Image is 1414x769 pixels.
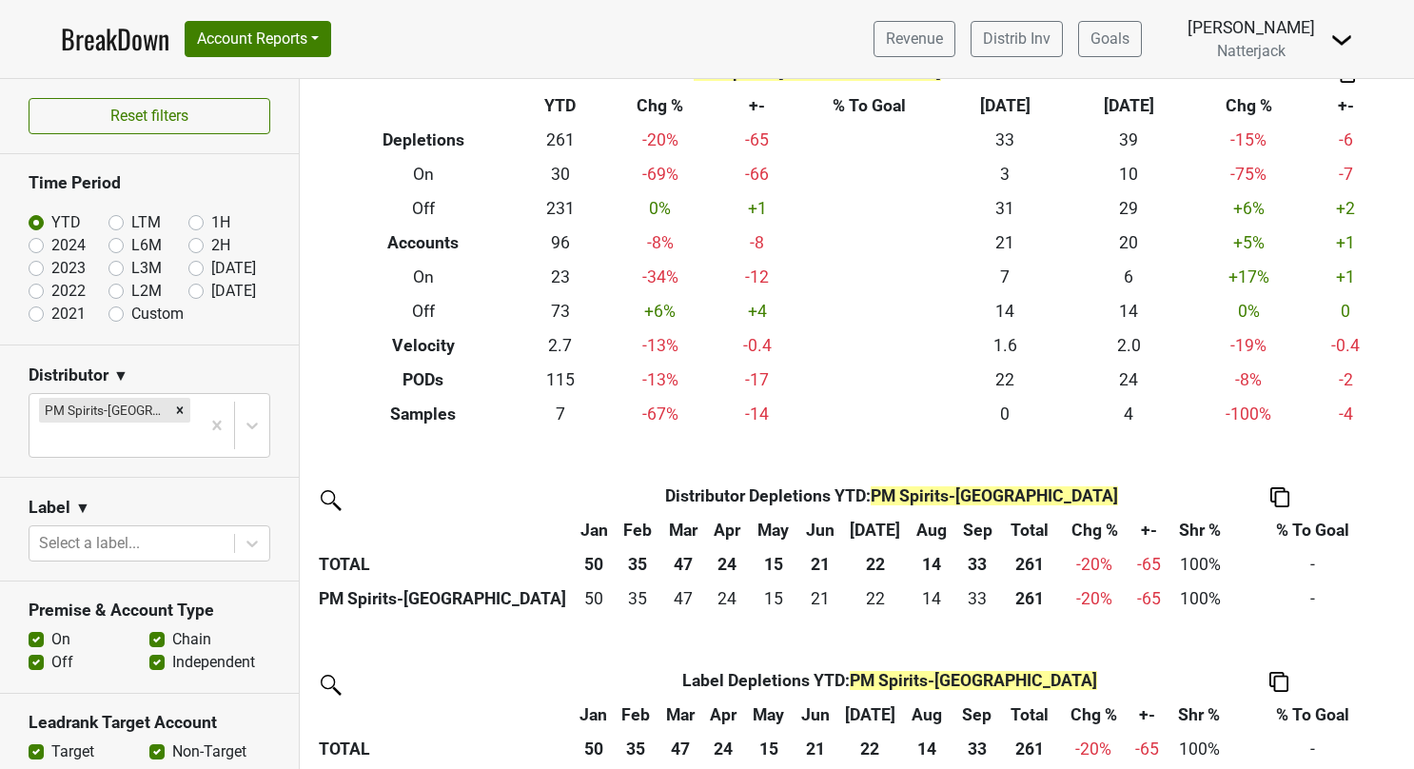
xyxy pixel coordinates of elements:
[329,261,519,295] th: On
[959,586,996,611] div: 33
[837,732,902,766] th: 22
[518,227,602,261] td: 96
[620,586,655,611] div: 35
[711,586,743,611] div: 24
[748,513,798,547] th: May: activate to sort column ascending
[51,211,81,234] label: YTD
[1190,158,1306,192] td: -75 %
[913,586,951,611] div: 14
[518,89,602,124] th: YTD
[329,124,519,158] th: Depletions
[718,328,796,363] td: -0.4
[908,582,954,616] td: 14.33
[1002,698,1058,732] th: Total: activate to sort column ascending
[329,363,519,397] th: PODs
[616,547,659,582] th: 35
[943,294,1067,328] td: 14
[1190,328,1306,363] td: -19 %
[1067,363,1190,397] td: 24
[131,303,184,325] label: Custom
[943,158,1067,192] td: 3
[1168,513,1233,547] th: Shr %: activate to sort column ascending
[1190,89,1306,124] th: Chg %
[718,363,796,397] td: -17
[753,586,794,611] div: 15
[577,586,611,611] div: 50
[659,547,706,582] th: 47
[837,698,902,732] th: Jul: activate to sort column ascending
[51,303,86,325] label: 2021
[718,261,796,295] td: -12
[796,89,943,124] th: % To Goal
[39,398,169,423] div: PM Spirits-[GEOGRAPHIC_DATA]
[518,397,602,431] td: 7
[131,234,162,257] label: L6M
[1190,397,1306,431] td: -100 %
[1168,582,1233,616] td: 100%
[718,294,796,328] td: +4
[843,513,908,547] th: Jul: activate to sort column ascending
[572,698,615,732] th: Jan: activate to sort column ascending
[1067,192,1190,227] td: 29
[1190,261,1306,295] td: +17 %
[602,124,718,158] td: -20 %
[943,363,1067,397] td: 22
[29,98,270,134] button: Reset filters
[602,192,718,227] td: 0 %
[798,513,843,547] th: Jun: activate to sort column ascending
[1067,294,1190,328] td: 14
[1306,89,1385,124] th: +-
[314,483,344,514] img: filter
[744,698,794,732] th: May: activate to sort column ascending
[616,513,659,547] th: Feb: activate to sort column ascending
[1269,672,1288,692] img: Copy to clipboard
[908,513,954,547] th: Aug: activate to sort column ascending
[1190,227,1306,261] td: +5 %
[1067,158,1190,192] td: 10
[707,582,749,616] td: 23.5
[659,513,706,547] th: Mar: activate to sort column ascending
[843,547,908,582] th: 22
[602,363,718,397] td: -13 %
[1306,158,1385,192] td: -7
[602,227,718,261] td: -8 %
[329,227,519,261] th: Accounts
[1188,15,1315,40] div: [PERSON_NAME]
[169,398,190,423] div: Remove PM Spirits-NY
[602,89,718,124] th: Chg %
[602,397,718,431] td: -67 %
[954,582,1000,616] td: 33.17
[602,261,718,295] td: -34 %
[29,173,270,193] h3: Time Period
[329,397,519,431] th: Samples
[943,328,1067,363] td: 1.6
[615,732,658,766] th: 35
[1233,698,1392,732] th: % To Goal: activate to sort column ascending
[1306,124,1385,158] td: -6
[602,328,718,363] td: -13 %
[1076,555,1112,574] span: -20%
[1005,586,1054,611] div: 261
[1166,732,1233,766] td: 100%
[211,257,256,280] label: [DATE]
[902,698,952,732] th: Aug: activate to sort column ascending
[850,671,1097,690] span: PM Spirits-[GEOGRAPHIC_DATA]
[658,698,703,732] th: Mar: activate to sort column ascending
[664,586,702,611] div: 47
[29,601,270,621] h3: Premise & Account Type
[798,582,843,616] td: 20.84
[952,732,1001,766] th: 33
[794,732,837,766] th: 21
[1166,698,1233,732] th: Shr %: activate to sort column ascending
[1067,227,1190,261] td: 20
[211,234,230,257] label: 2H
[1306,328,1385,363] td: -0.4
[131,280,162,303] label: L2M
[329,158,519,192] th: On
[572,732,615,766] th: 50
[718,89,796,124] th: +-
[943,397,1067,431] td: 0
[615,663,1166,698] th: Label Depletions YTD :
[874,21,955,57] a: Revenue
[1000,582,1058,616] th: 260.850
